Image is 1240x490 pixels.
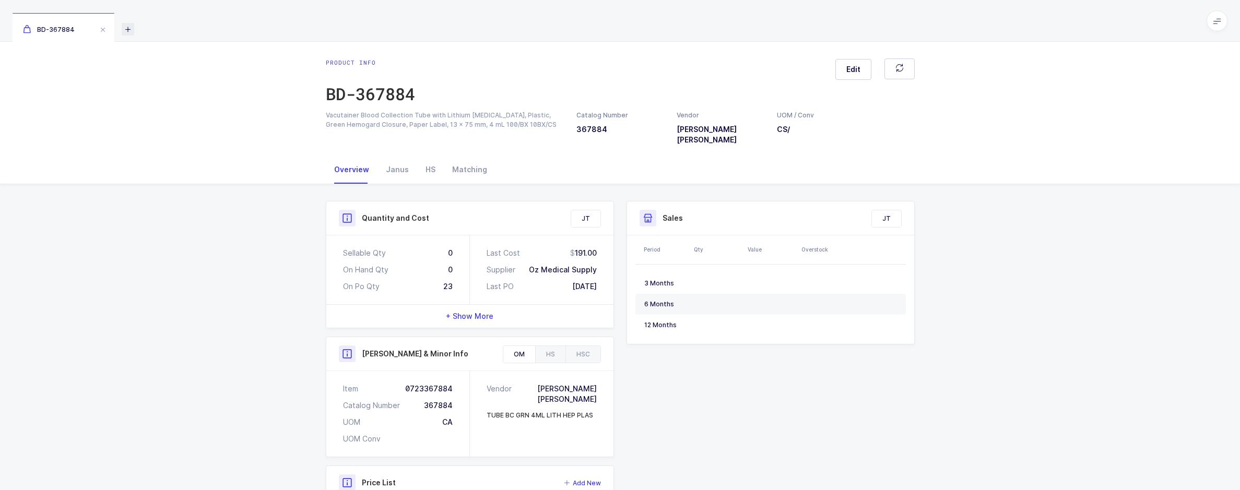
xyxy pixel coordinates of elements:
[362,477,396,488] h3: Price List
[535,346,565,363] div: HS
[343,248,386,258] div: Sellable Qty
[343,265,388,275] div: On Hand Qty
[694,245,741,254] div: Qty
[326,305,613,328] div: + Show More
[570,248,597,258] div: 191.00
[573,478,601,488] span: Add New
[835,59,871,80] button: Edit
[448,248,453,258] div: 0
[503,346,535,363] div: OM
[572,281,597,292] div: [DATE]
[677,124,764,145] h3: [PERSON_NAME] [PERSON_NAME]
[23,26,75,33] span: BD-367884
[644,279,687,288] div: 3 Months
[748,245,795,254] div: Value
[362,213,429,223] h3: Quantity and Cost
[487,248,520,258] div: Last Cost
[417,156,444,184] div: HS
[326,111,564,129] div: Vacutainer Blood Collection Tube with Lithium [MEDICAL_DATA], Plastic, Green Hemogard Closure, Pa...
[448,265,453,275] div: 0
[872,210,901,227] div: JT
[487,411,593,420] div: TUBE BC GRN 4ML LITH HEP PLAS
[442,417,453,427] div: CA
[362,349,468,359] h3: [PERSON_NAME] & Minor Info
[564,478,601,488] button: Add New
[343,281,380,292] div: On Po Qty
[644,300,687,308] div: 6 Months
[343,417,360,427] div: UOM
[516,384,597,404] div: [PERSON_NAME] [PERSON_NAME]
[644,321,687,329] div: 12 Months
[326,156,377,184] div: Overview
[487,384,516,404] div: Vendor
[571,210,600,227] div: JT
[777,111,814,120] div: UOM / Conv
[377,156,417,184] div: Janus
[777,124,814,135] h3: CS
[787,125,790,134] span: /
[487,265,515,275] div: Supplier
[446,311,493,321] span: + Show More
[644,245,688,254] div: Period
[444,156,495,184] div: Matching
[801,245,849,254] div: Overstock
[343,434,381,444] div: UOM Conv
[529,265,597,275] div: Oz Medical Supply
[326,58,415,67] div: Product info
[565,346,600,363] div: HSC
[663,213,683,223] h3: Sales
[677,111,764,120] div: Vendor
[846,64,860,75] span: Edit
[443,281,453,292] div: 23
[487,281,514,292] div: Last PO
